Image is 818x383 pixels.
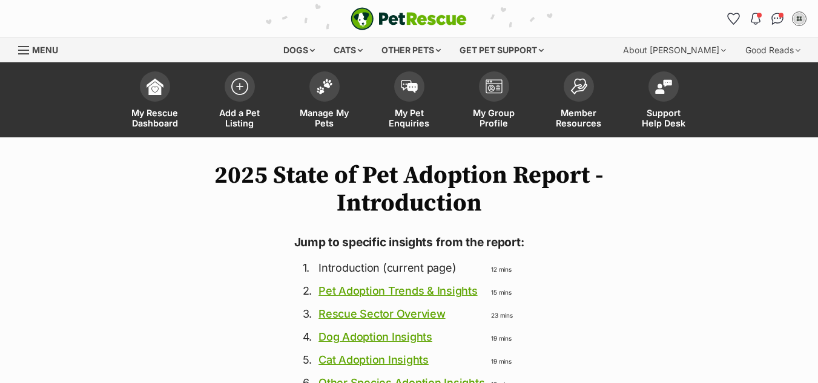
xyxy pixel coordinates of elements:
[491,335,511,342] span: 19 mins
[373,38,449,62] div: Other pets
[486,79,503,94] img: group-profile-icon-3fa3cf56718a62981997c0bc7e787c4b2cf8bcc04b72c1350f741eb67cf2f40e.svg
[737,38,809,62] div: Good Reads
[452,65,536,137] a: My Group Profile
[351,7,467,30] a: PetRescue
[793,13,805,25] img: Out of the Woods Rescue profile pic
[467,108,521,128] span: My Group Profile
[325,38,371,62] div: Cats
[751,13,760,25] img: notifications-46538b983faf8c2785f20acdc204bb7945ddae34d4c08c2a6579f10ce5e182be.svg
[536,65,621,137] a: Member Resources
[768,9,787,28] a: Conversations
[316,79,333,94] img: manage-my-pets-icon-02211641906a0b7f246fdf0571729dbe1e7629f14944591b6c1af311fb30b64b.svg
[275,38,323,62] div: Dogs
[147,78,163,95] img: dashboard-icon-eb2f2d2d3e046f16d808141f083e7271f6b2e854fb5c12c21221c1fb7104beca.svg
[18,38,67,60] a: Menu
[491,289,511,296] span: 15 mins
[303,352,312,368] p: 5.
[552,108,606,128] span: Member Resources
[318,307,445,320] a: Rescue Sector Overview
[303,329,312,345] p: 4.
[382,108,437,128] span: My Pet Enquiries
[231,78,248,95] img: add-pet-listing-icon-0afa8454b4691262ce3f59096e99ab1cd57d4a30225e0717b998d2c9b9846f56.svg
[185,162,633,217] h1: 2025 State of Pet Adoption Report - Introduction
[32,45,58,55] span: Menu
[451,38,552,62] div: Get pet support
[401,80,418,93] img: pet-enquiries-icon-7e3ad2cf08bfb03b45e93fb7055b45f3efa6380592205ae92323e6603595dc1f.svg
[491,358,511,365] span: 19 mins
[621,65,706,137] a: Support Help Desk
[303,283,312,299] p: 2.
[303,306,312,322] p: 3.
[318,260,484,276] p: Introduction (current page)
[790,9,809,28] button: My account
[724,9,809,28] ul: Account quick links
[294,235,524,249] strong: Jump to specific insights from the report:
[655,79,672,94] img: help-desk-icon-fdf02630f3aa405de69fd3d07c3f3aa587a6932b1a1747fa1d2bba05be0121f9.svg
[570,78,587,94] img: member-resources-icon-8e73f808a243e03378d46382f2149f9095a855e16c252ad45f914b54edf8863c.svg
[351,7,467,30] img: logo-e224e6f780fb5917bec1dbf3a21bbac754714ae5b6737aabdf751b685950b380.svg
[282,65,367,137] a: Manage My Pets
[615,38,734,62] div: About [PERSON_NAME]
[491,266,511,273] span: 12 mins
[113,65,197,137] a: My Rescue Dashboard
[318,353,429,366] a: Cat Adoption Insights
[491,312,512,319] span: 23 mins
[318,284,477,297] a: Pet Adoption Trends & Insights
[636,108,691,128] span: Support Help Desk
[128,108,182,128] span: My Rescue Dashboard
[197,65,282,137] a: Add a Pet Listing
[297,108,352,128] span: Manage My Pets
[746,9,765,28] button: Notifications
[771,13,784,25] img: chat-41dd97257d64d25036548639549fe6c8038ab92f7586957e7f3b1b290dea8141.svg
[367,65,452,137] a: My Pet Enquiries
[303,260,312,276] p: 1.
[213,108,267,128] span: Add a Pet Listing
[724,9,744,28] a: Favourites
[318,330,432,343] a: Dog Adoption Insights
